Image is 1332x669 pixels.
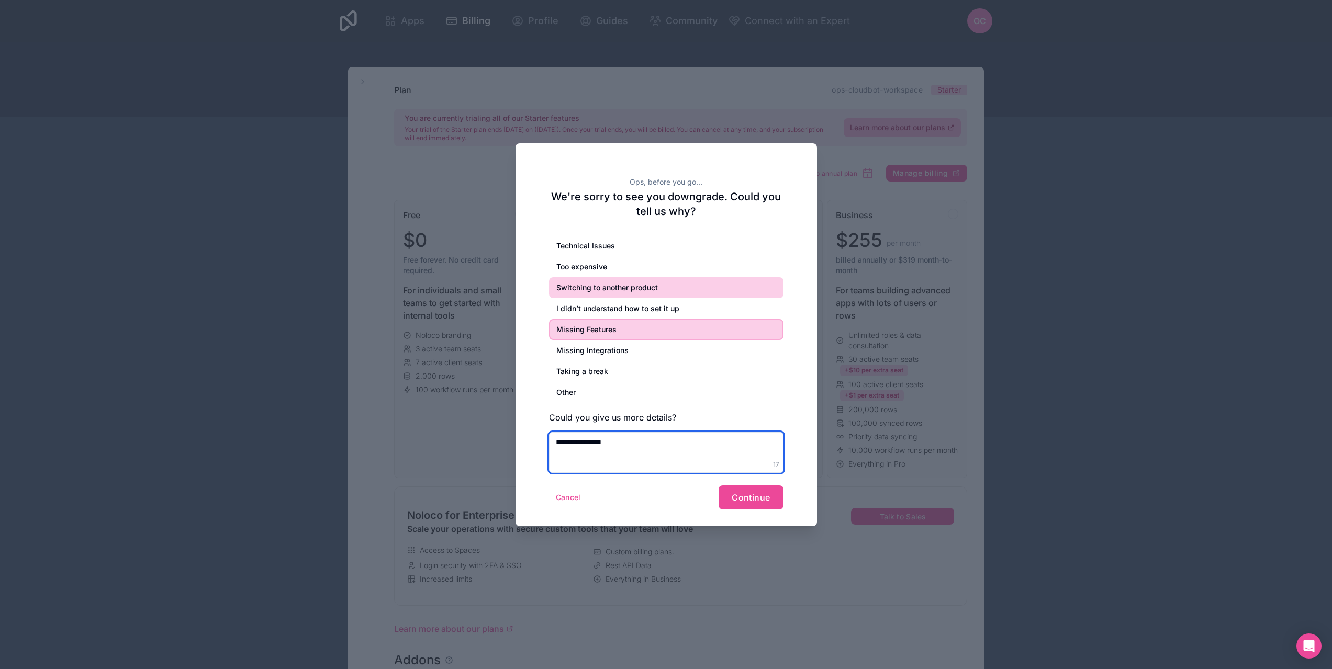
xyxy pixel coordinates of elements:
[549,177,783,187] h2: Ops, before you go...
[549,382,783,403] div: Other
[1296,633,1322,659] div: Open Intercom Messenger
[549,411,783,424] h3: Could you give us more details?
[549,340,783,361] div: Missing Integrations
[549,298,783,319] div: I didn’t understand how to set it up
[549,361,783,382] div: Taking a break
[549,319,783,340] div: Missing Features
[549,489,588,506] button: Cancel
[549,277,783,298] div: Switching to another product
[549,256,783,277] div: Too expensive
[549,189,783,219] h2: We're sorry to see you downgrade. Could you tell us why?
[719,485,783,509] button: Continue
[732,492,770,503] span: Continue
[549,235,783,256] div: Technical Issues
